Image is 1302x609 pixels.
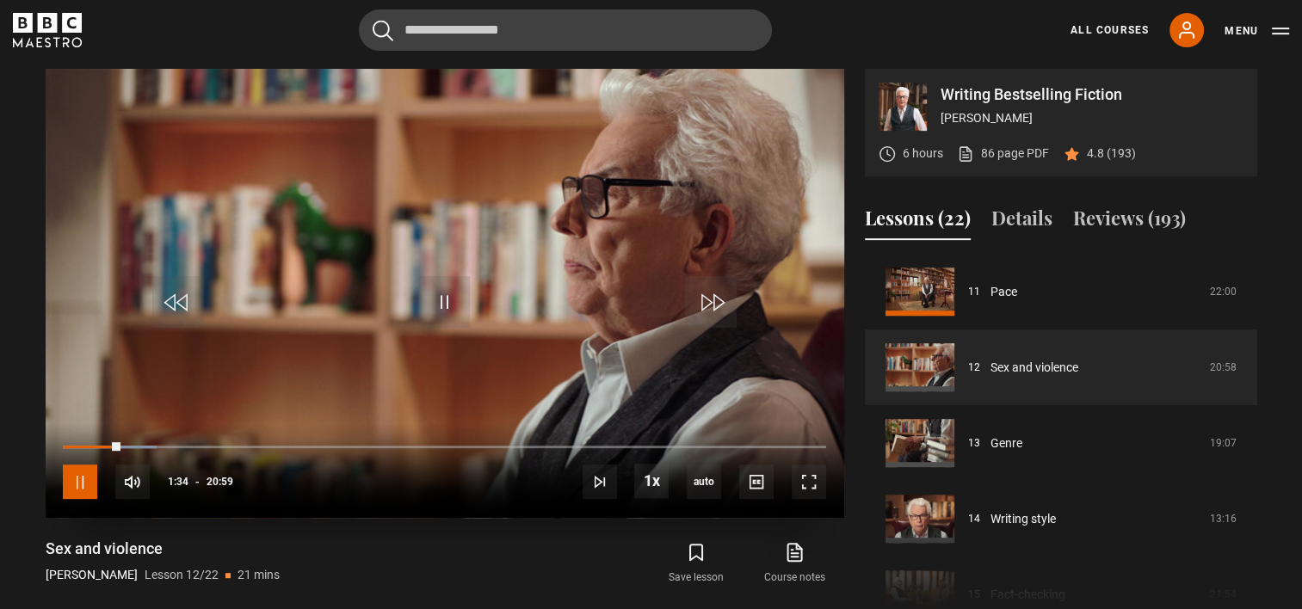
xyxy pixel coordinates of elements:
div: Progress Bar [63,446,825,449]
p: 21 mins [238,566,280,584]
button: Captions [739,464,774,499]
button: Toggle navigation [1225,22,1289,40]
span: auto [687,464,721,499]
button: Save lesson [647,538,745,588]
button: Mute [115,464,150,499]
p: 6 hours [903,145,943,163]
button: Lessons (22) [865,204,971,240]
button: Submit the search query [373,20,393,41]
button: Pause [63,464,97,499]
a: Writing style [990,510,1056,528]
button: Playback Rate [634,464,669,498]
span: 20:59 [207,466,233,497]
p: Writing Bestselling Fiction [941,87,1243,102]
span: 1:34 [168,466,188,497]
a: 86 page PDF [957,145,1049,163]
span: - [195,476,200,488]
p: Lesson 12/22 [145,566,219,584]
a: All Courses [1071,22,1149,38]
a: Course notes [745,538,843,588]
button: Fullscreen [792,464,826,499]
p: [PERSON_NAME] [941,109,1243,127]
video-js: Video Player [46,69,844,518]
p: 4.8 (193) [1087,145,1136,163]
button: Next Lesson [583,464,617,499]
input: Search [359,9,772,51]
a: Genre [990,434,1022,452]
div: Current quality: 1080p [687,464,721,499]
a: Pace [990,283,1017,301]
button: Reviews (193) [1073,204,1186,240]
button: Details [991,204,1052,240]
p: [PERSON_NAME] [46,566,138,584]
h1: Sex and violence [46,538,280,559]
svg: BBC Maestro [13,13,82,47]
a: Sex and violence [990,359,1078,377]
